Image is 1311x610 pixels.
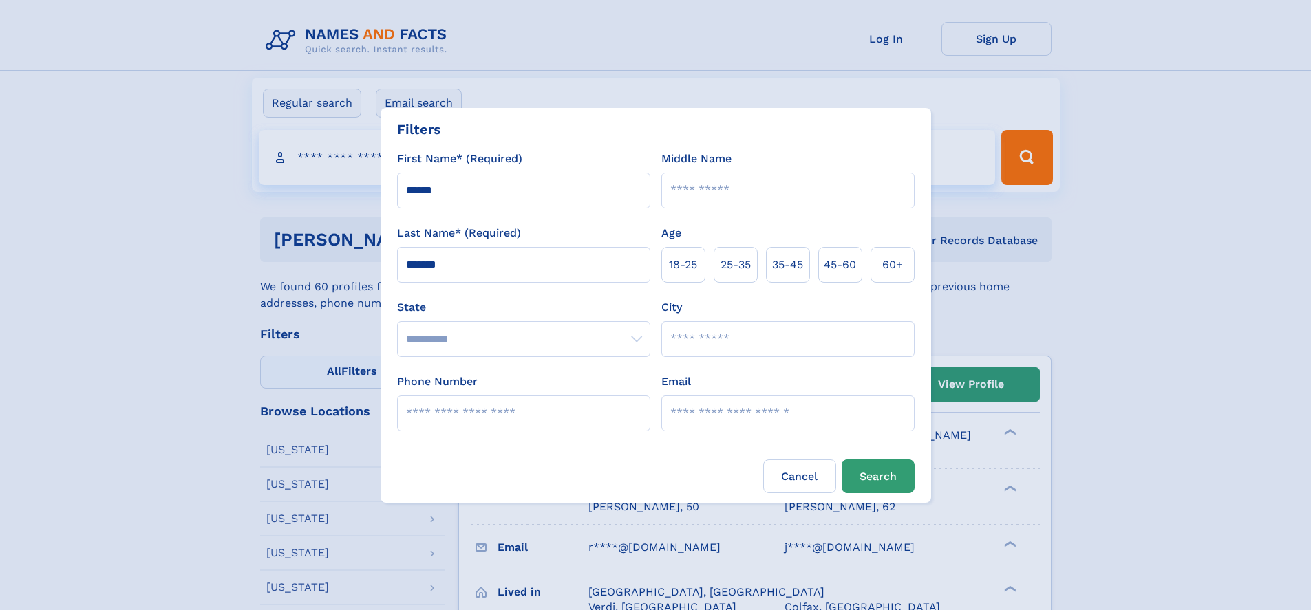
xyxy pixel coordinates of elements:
[661,151,732,167] label: Middle Name
[661,373,691,390] label: Email
[397,119,441,140] div: Filters
[824,257,856,273] span: 45‑60
[882,257,903,273] span: 60+
[397,225,521,241] label: Last Name* (Required)
[669,257,697,273] span: 18‑25
[661,225,681,241] label: Age
[772,257,803,273] span: 35‑45
[763,459,836,493] label: Cancel
[397,299,650,316] label: State
[721,257,751,273] span: 25‑35
[661,299,682,316] label: City
[397,373,478,390] label: Phone Number
[397,151,522,167] label: First Name* (Required)
[842,459,915,493] button: Search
